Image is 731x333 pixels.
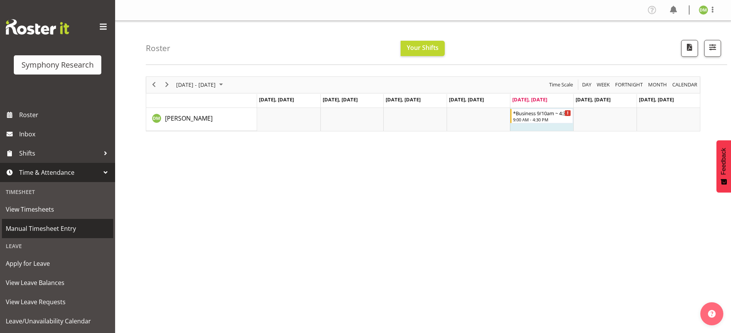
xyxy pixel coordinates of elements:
[165,114,213,123] a: [PERSON_NAME]
[596,80,611,89] span: Week
[2,200,113,219] a: View Timesheets
[6,223,109,234] span: Manual Timesheet Entry
[614,80,644,89] button: Fortnight
[401,41,445,56] button: Your Shifts
[681,40,698,57] button: Download a PDF of the roster according to the set date range.
[160,77,173,93] div: next period
[175,80,216,89] span: [DATE] - [DATE]
[2,238,113,254] div: Leave
[257,108,700,131] table: Timeline Week of October 3, 2025
[596,80,611,89] button: Timeline Week
[449,96,484,103] span: [DATE], [DATE]
[581,80,592,89] span: Day
[6,258,109,269] span: Apply for Leave
[2,254,113,273] a: Apply for Leave
[581,80,593,89] button: Timeline Day
[19,167,100,178] span: Time & Attendance
[513,109,571,117] div: *Business 9/10am ~ 4:30pm
[323,96,358,103] span: [DATE], [DATE]
[708,310,716,318] img: help-xxl-2.png
[146,108,257,131] td: Denise Meager resource
[19,109,111,121] span: Roster
[6,19,69,35] img: Rosterit website logo
[147,77,160,93] div: previous period
[2,184,113,200] div: Timesheet
[259,96,294,103] span: [DATE], [DATE]
[671,80,699,89] button: Month
[513,116,571,123] div: 9:00 AM - 4:30 PM
[548,80,574,89] button: Time Scale
[173,77,228,93] div: Sep 29 - Oct 05, 2025
[21,59,94,71] div: Symphony Research
[175,80,226,89] button: October 2025
[6,204,109,215] span: View Timesheets
[548,80,574,89] span: Time Scale
[576,96,611,103] span: [DATE], [DATE]
[672,80,698,89] span: calendar
[19,147,100,159] span: Shifts
[19,128,111,140] span: Inbox
[639,96,674,103] span: [DATE], [DATE]
[699,5,708,15] img: denise-meager11424.jpg
[704,40,721,57] button: Filter Shifts
[162,80,172,89] button: Next
[510,109,573,123] div: Denise Meager"s event - *Business 9/10am ~ 4:30pm Begin From Friday, October 3, 2025 at 9:00:00 A...
[6,277,109,288] span: View Leave Balances
[720,148,727,175] span: Feedback
[647,80,668,89] span: Month
[386,96,421,103] span: [DATE], [DATE]
[146,76,700,131] div: Timeline Week of October 3, 2025
[149,80,159,89] button: Previous
[2,292,113,311] a: View Leave Requests
[647,80,668,89] button: Timeline Month
[6,296,109,308] span: View Leave Requests
[165,114,213,123] span: [PERSON_NAME]
[716,140,731,192] button: Feedback - Show survey
[2,311,113,331] a: Leave/Unavailability Calendar
[512,96,547,103] span: [DATE], [DATE]
[146,44,170,53] h4: Roster
[6,315,109,327] span: Leave/Unavailability Calendar
[407,43,439,52] span: Your Shifts
[2,273,113,292] a: View Leave Balances
[2,219,113,238] a: Manual Timesheet Entry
